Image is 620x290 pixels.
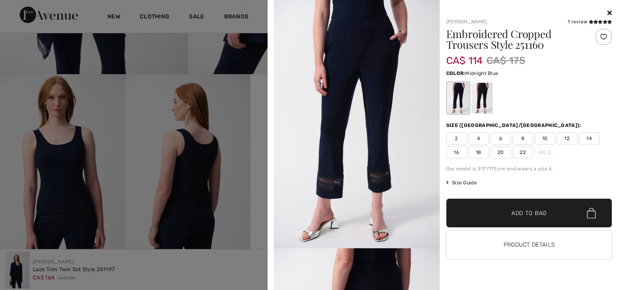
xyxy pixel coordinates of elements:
img: ring-m.svg [547,150,551,154]
div: Size ([GEOGRAPHIC_DATA]/[GEOGRAPHIC_DATA]): [446,122,583,129]
span: 2 [446,132,467,145]
div: Black [471,83,492,113]
a: [PERSON_NAME] [446,19,487,25]
div: Midnight Blue [447,83,468,113]
div: 1 review [568,18,612,25]
span: 24 [535,146,555,159]
button: Product Details [446,231,612,259]
div: Our model is 5'9"/175 cm and wears a size 6. [446,165,612,172]
span: 18 [468,146,489,159]
button: Add to Bag [446,199,612,227]
span: 14 [579,132,600,145]
span: Midnight Blue [465,70,498,76]
span: 16 [446,146,467,159]
span: 6 [491,132,511,145]
img: Bag.svg [587,208,596,218]
span: 10 [535,132,555,145]
span: 8 [513,132,533,145]
span: 4 [468,132,489,145]
span: CA$ 175 [486,53,525,68]
span: 20 [491,146,511,159]
h1: Embroidered Cropped Trousers Style 251160 [446,29,584,50]
span: CA$ 114 [446,47,483,66]
span: 12 [557,132,577,145]
span: Size Guide [446,179,477,186]
span: Color: [446,70,466,76]
span: 22 [513,146,533,159]
span: Add to Bag [511,209,547,217]
span: Chat [18,6,35,13]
